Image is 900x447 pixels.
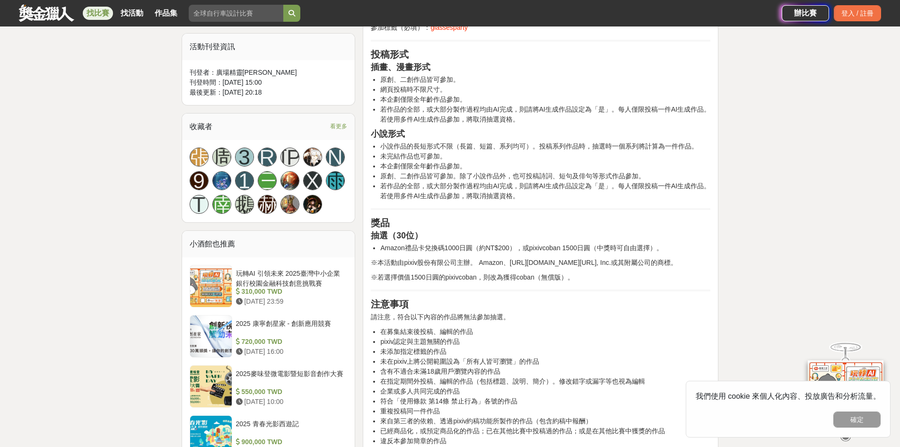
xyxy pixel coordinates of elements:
[833,412,881,428] button: 確定
[235,195,254,214] a: 鵝
[782,5,829,21] a: 辦比賽
[190,88,348,97] div: 最後更新： [DATE] 20:18
[371,218,390,228] strong: 獎品
[371,49,409,60] strong: 投稿形式
[190,265,348,307] a: 玩轉AI 引領未來 2025臺灣中小企業銀行校園金融科技創意挑戰賽 310,000 TWD [DATE] 23:59
[190,195,209,214] a: T
[190,365,348,408] a: 2025麥味登微電影暨短影音創作大賽 550,000 TWD [DATE] 10:00
[380,347,710,357] li: 未添加指定標籤的作品
[371,129,405,139] strong: 小說形式
[326,171,345,190] a: 雨
[190,68,348,78] div: 刊登者： 廣場精靈[PERSON_NAME]
[258,148,277,167] a: R
[371,299,409,309] strong: 注意事項
[326,148,345,167] a: N
[236,369,344,387] div: 2025麥味登微電影暨短影音創作大賽
[83,7,113,20] a: 找比賽
[380,141,710,151] li: 小說作品的長短形式不限（長篇、短篇、系列均可）。投稿系列作品時，抽選時一個系列將計算為一件作品。
[380,105,710,124] li: 若作品的全部，或大部分製作過程均由AI完成，則請將AI生成作品設定為「是」。每人僅限投稿一件AI生成作品。若使用多件AI生成作品參加，將取消抽選資格。
[380,95,710,105] li: 本企劃僅限全年齡作品參加。
[236,437,344,447] div: 900,000 TWD
[281,172,299,190] img: Avatar
[303,195,322,214] a: Avatar
[212,148,231,167] a: 周
[258,195,277,214] a: 赫
[280,195,299,214] a: Avatar
[280,148,299,167] a: [PERSON_NAME]
[304,148,322,166] img: Avatar
[380,75,710,85] li: 原創、二創作品皆可參加。
[236,269,344,287] div: 玩轉AI 引領未來 2025臺灣中小企業銀行校園金融科技創意挑戰賽
[235,148,254,167] a: 3
[380,396,710,406] li: 符合「使用條款 第14條 禁止行為」各號的作品
[808,354,883,417] img: d2146d9a-e6f6-4337-9592-8cefde37ba6b.png
[303,148,322,167] a: Avatar
[304,195,322,213] img: Avatar
[182,34,355,60] div: 活動刊登資訊
[330,121,347,131] span: 看更多
[371,312,710,322] p: 請注意，符合以下內容的作品將無法參加抽選。
[182,231,355,257] div: 小酒館也推薦
[380,377,710,386] li: 在指定期間外投稿、編輯的作品（包括標題、說明、簡介）。修改錯字或漏字等也視為編輯
[117,7,147,20] a: 找活動
[371,23,710,33] p: 參加標籤（必填）：
[380,181,710,201] li: 若作品的全部，或大部分製作過程均由AI完成，則請將AI生成作品設定為「是」。每人僅限投稿一件AI生成作品。若使用多件AI生成作品參加，將取消抽選資格。
[380,85,710,95] li: 網頁投稿時不限尺寸。
[380,171,710,181] li: 原創、二創作品皆可參加。除了小說作品外，也可投稿詩詞、短句及俳句等形式作品參加。
[258,171,277,190] a: 三
[371,258,710,268] p: ※本活動由pixiv股份有限公司主辦。 Amazon、[URL][DOMAIN_NAME][URL], Inc.或其附屬公司的商標。
[380,357,710,367] li: 未在pixiv上將公開範圍設為「所有人皆可瀏覽」的作品
[236,419,344,437] div: 2025 青春光影西遊記
[280,171,299,190] a: Avatar
[236,387,344,397] div: 550,000 TWD
[190,123,212,131] span: 收藏者
[380,426,710,436] li: 已經商品化，或預定商品化的作品；已在其他比賽中投稿過的作品；或是在其他比賽中獲獎的作品
[371,231,422,240] strong: 抽選（30位）
[151,7,181,20] a: 作品集
[380,243,710,253] li: Amazon禮品卡兌換碼1000日圓（約NT$200），或pixivcoban 1500日圓（中獎時可自由選擇）。
[190,78,348,88] div: 刊登時間： [DATE] 15:00
[212,171,231,190] a: Avatar
[190,315,348,358] a: 2025 康寧創星家 - 創新應用競賽 720,000 TWD [DATE] 16:00
[190,171,209,190] a: 9
[380,367,710,377] li: 含有不適合未滿18歲用戶瀏覽內容的作品
[371,272,710,282] p: ※若選擇價值1500日圓的pixivcoban，則改為獲得coban（無償版）。
[190,148,209,167] a: 張
[380,151,710,161] li: 未完結作品也可參加。
[303,171,322,190] a: X
[834,5,881,21] div: 登入 / 註冊
[236,347,344,357] div: [DATE] 16:00
[236,397,344,407] div: [DATE] 10:00
[236,319,344,337] div: 2025 康寧創星家 - 創新應用競賽
[380,406,710,416] li: 重複投稿同一件作品
[380,386,710,396] li: 企業或多人共同完成的作品
[380,327,710,337] li: 在募集結束後投稿、編輯的作品
[281,195,299,213] img: Avatar
[696,392,881,400] span: 我們使用 cookie 來個人化內容、投放廣告和分析流量。
[189,5,283,22] input: 全球自行車設計比賽
[235,171,254,190] a: 1
[212,195,231,214] a: 南
[430,24,468,31] span: glassesparty
[380,416,710,426] li: 來自第三者的依賴、透過pixiv約稿功能所製作的作品（包含約稿中報酬）
[236,287,344,297] div: 310,000 TWD
[380,161,710,171] li: 本企劃僅限全年齡作品參加。
[213,172,231,190] img: Avatar
[380,337,710,347] li: pixiv認定與主題無關的作品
